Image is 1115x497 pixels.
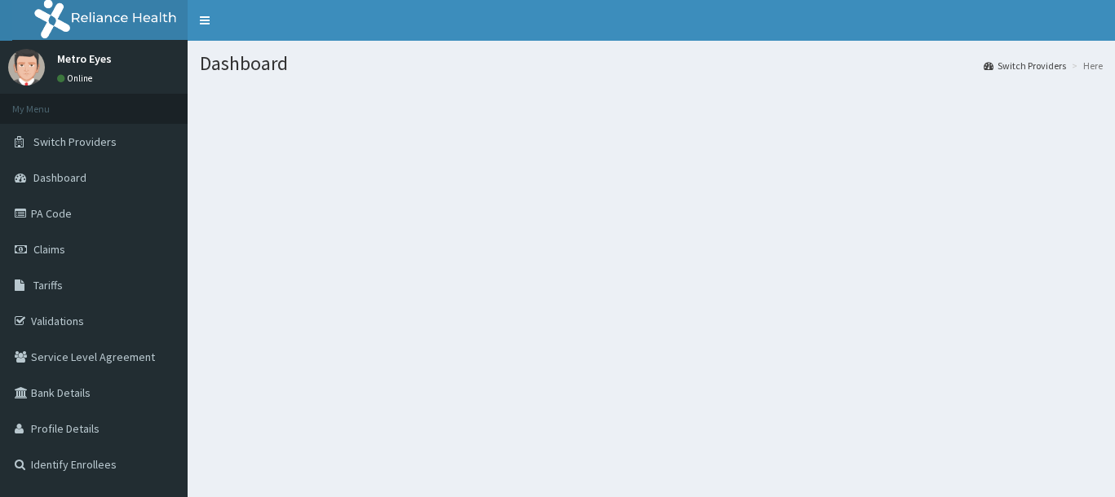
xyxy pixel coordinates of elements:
[1068,59,1103,73] li: Here
[57,53,112,64] p: Metro Eyes
[984,59,1066,73] a: Switch Providers
[200,53,1103,74] h1: Dashboard
[33,134,117,149] span: Switch Providers
[33,278,63,292] span: Tariffs
[8,49,45,86] img: User Image
[57,73,96,84] a: Online
[33,170,86,185] span: Dashboard
[33,242,65,257] span: Claims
